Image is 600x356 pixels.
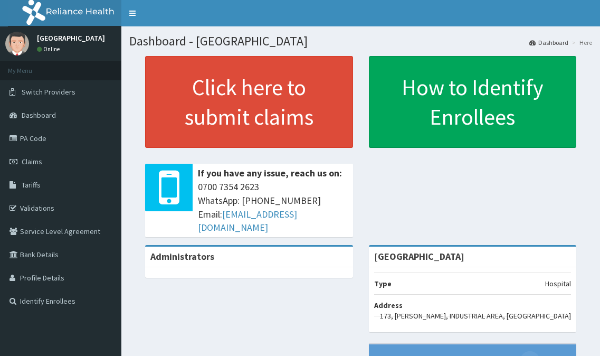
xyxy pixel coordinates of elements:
[369,56,577,148] a: How to Identify Enrollees
[22,87,75,97] span: Switch Providers
[380,311,571,321] p: 173, [PERSON_NAME], INDUSTRIAL AREA, [GEOGRAPHIC_DATA]
[374,279,392,288] b: Type
[374,301,403,310] b: Address
[5,32,29,55] img: User Image
[198,208,297,234] a: [EMAIL_ADDRESS][DOMAIN_NAME]
[198,180,348,235] span: 0700 7354 2623 WhatsApp: [PHONE_NUMBER] Email:
[198,167,342,179] b: If you have any issue, reach us on:
[529,38,568,47] a: Dashboard
[37,45,62,53] a: Online
[374,250,464,263] strong: [GEOGRAPHIC_DATA]
[22,157,42,166] span: Claims
[569,38,592,47] li: Here
[545,278,571,289] p: Hospital
[129,34,592,48] h1: Dashboard - [GEOGRAPHIC_DATA]
[145,56,353,148] a: Click here to submit claims
[22,180,41,190] span: Tariffs
[150,250,214,263] b: Administrators
[22,110,56,120] span: Dashboard
[37,34,105,42] p: [GEOGRAPHIC_DATA]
